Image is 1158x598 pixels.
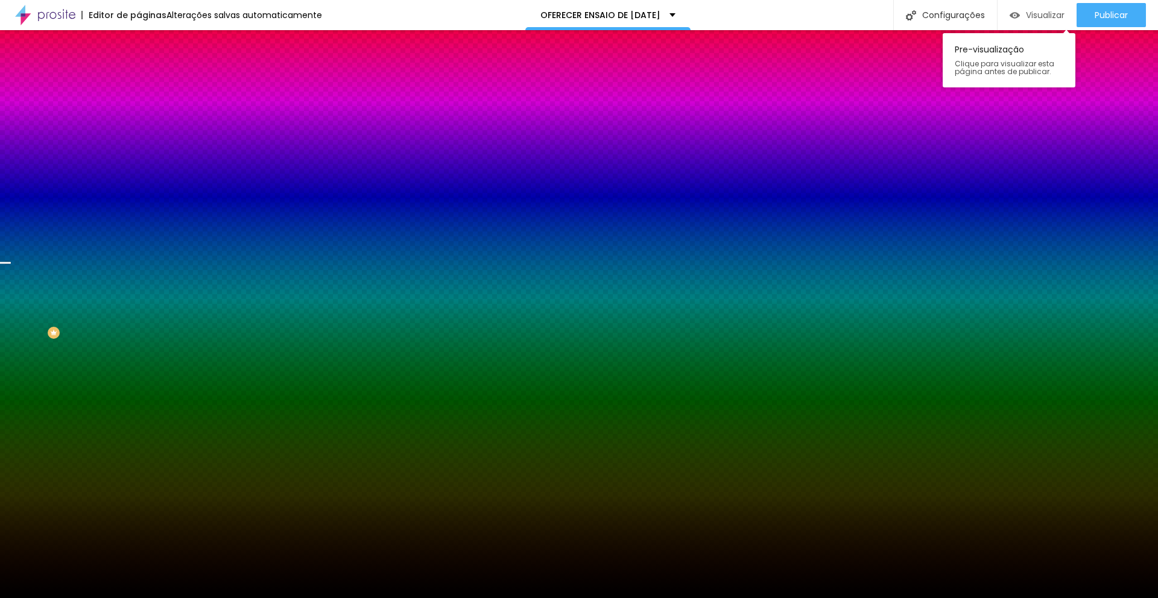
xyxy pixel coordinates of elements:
[906,10,916,20] img: Icone
[998,3,1077,27] button: Visualizar
[81,11,166,19] div: Editor de páginas
[955,60,1063,75] span: Clique para visualizar esta página antes de publicar.
[943,33,1075,87] div: Pre-visualização
[1026,10,1065,20] span: Visualizar
[1010,10,1020,20] img: view-1.svg
[1095,10,1128,20] span: Publicar
[540,11,660,19] p: OFERECER ENSAIO DE [DATE]
[166,11,322,19] div: Alterações salvas automaticamente
[1077,3,1146,27] button: Publicar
